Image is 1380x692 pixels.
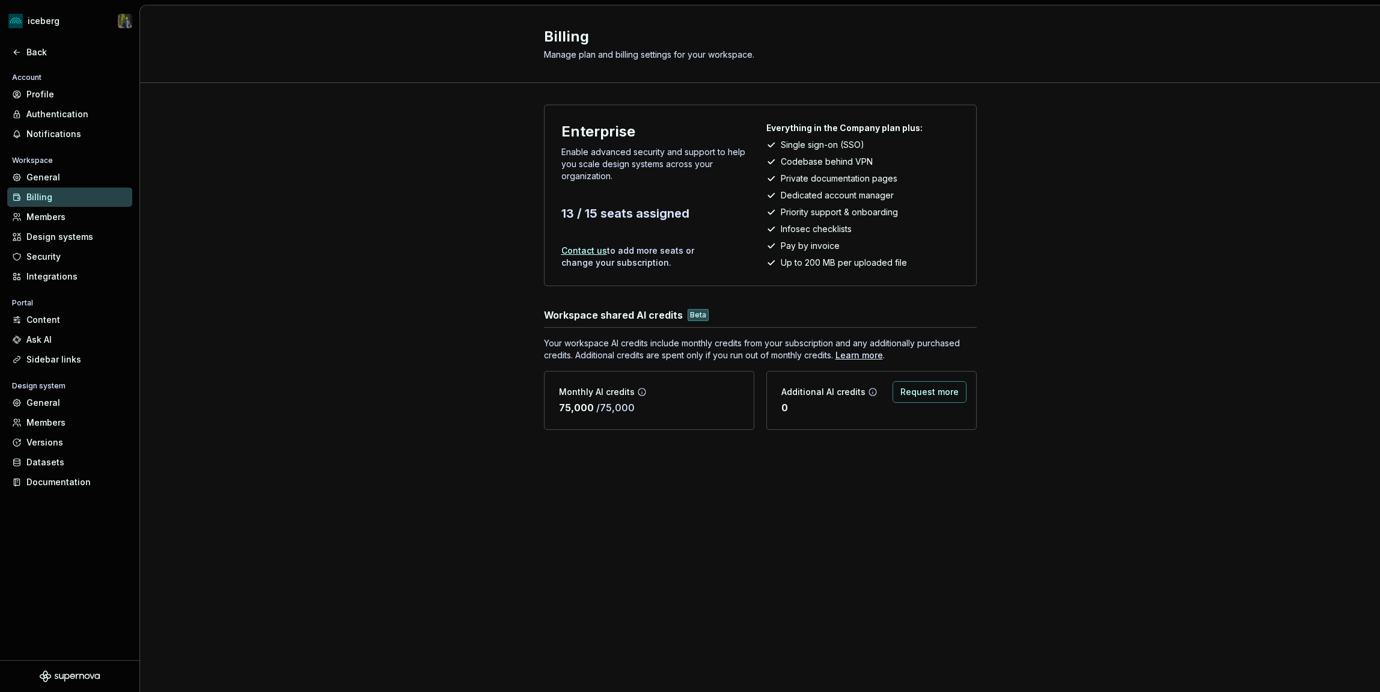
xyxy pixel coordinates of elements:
a: Integrations [7,267,132,286]
a: Billing [7,188,132,207]
p: 0 [781,400,788,415]
p: Dedicated account manager [781,189,894,201]
img: Simon Désilets [118,14,132,28]
div: Sidebar links [26,354,127,366]
div: Portal [7,296,38,310]
p: Private documentation pages [781,173,897,185]
div: Members [26,417,127,429]
a: Contact us [561,245,607,256]
div: Back [26,46,127,58]
div: Profile [26,88,127,100]
p: Infosec checklists [781,223,852,235]
p: Additional AI credits [781,386,866,398]
button: Request more [893,381,966,403]
div: Design system [7,379,70,393]
div: General [26,171,127,183]
p: Enterprise [561,122,635,141]
p: Priority support & onboarding [781,206,898,218]
div: Documentation [26,476,127,488]
div: Authentication [26,108,127,120]
div: Beta [688,309,709,321]
p: Up to 200 MB per uploaded file [781,257,907,269]
div: iceberg [28,15,60,27]
a: Back [7,43,132,62]
a: Datasets [7,453,132,472]
button: icebergSimon Désilets [2,8,137,34]
a: Versions [7,433,132,452]
div: Notifications [26,128,127,140]
a: Notifications [7,124,132,144]
span: Manage plan and billing settings for your workspace. [544,49,754,60]
a: Design systems [7,227,132,246]
a: Documentation [7,473,132,492]
p: Single sign-on (SSO) [781,139,864,151]
span: Your workspace AI credits include monthly credits from your subscription and any additionally pur... [544,337,977,361]
a: General [7,393,132,412]
a: Sidebar links [7,350,132,369]
p: Monthly AI credits [559,386,635,398]
div: Security [26,251,127,263]
a: Authentication [7,105,132,124]
h3: Workspace shared AI credits [544,308,683,322]
a: Learn more [835,349,883,361]
a: Content [7,310,132,329]
p: Everything in the Company plan plus: [766,122,959,134]
svg: Supernova Logo [40,670,100,682]
h2: Billing [544,27,962,46]
a: Security [7,247,132,266]
p: to add more seats or change your subscription. [561,245,725,269]
div: Account [7,70,46,85]
p: / 75,000 [596,400,635,415]
div: Ask AI [26,334,127,346]
div: Versions [26,436,127,449]
div: Workspace [7,153,58,168]
p: Pay by invoice [781,240,840,252]
a: Members [7,207,132,227]
span: Request more [900,386,959,398]
div: Design systems [26,231,127,243]
a: Profile [7,85,132,104]
div: Integrations [26,271,127,283]
div: General [26,397,127,409]
div: Members [26,211,127,223]
a: Members [7,413,132,432]
p: Codebase behind VPN [781,156,873,168]
a: Ask AI [7,330,132,349]
div: Datasets [26,456,127,468]
div: Billing [26,191,127,203]
p: Enable advanced security and support to help you scale design systems across your organization. [561,146,754,182]
p: 75,000 [559,400,594,415]
div: Content [26,314,127,326]
p: 13 / 15 seats assigned [561,205,754,222]
a: General [7,168,132,187]
img: 418c6d47-6da6-4103-8b13-b5999f8989a1.png [8,14,23,28]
